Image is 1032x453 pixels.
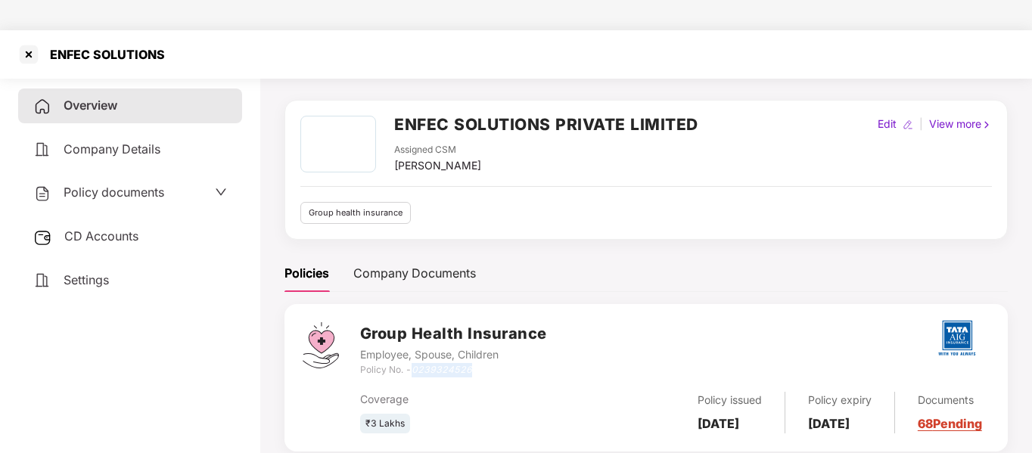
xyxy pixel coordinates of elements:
[284,264,329,283] div: Policies
[360,322,547,346] h3: Group Health Insurance
[300,202,411,224] div: Group health insurance
[698,416,739,431] b: [DATE]
[353,264,476,283] div: Company Documents
[931,312,984,365] img: tatag.png
[926,116,995,132] div: View more
[33,98,51,116] img: svg+xml;base64,PHN2ZyB4bWxucz0iaHR0cDovL3d3dy53My5vcmcvMjAwMC9zdmciIHdpZHRoPSIyNCIgaGVpZ2h0PSIyNC...
[412,364,472,375] i: 0239324526
[981,119,992,130] img: rightIcon
[903,119,913,130] img: editIcon
[394,143,481,157] div: Assigned CSM
[64,228,138,244] span: CD Accounts
[33,228,52,247] img: svg+xml;base64,PHN2ZyB3aWR0aD0iMjUiIGhlaWdodD0iMjQiIHZpZXdCb3g9IjAgMCAyNSAyNCIgZmlsbD0ibm9uZSIgeG...
[41,47,165,62] div: ENFEC SOLUTIONS
[360,363,547,377] div: Policy No. -
[918,416,982,431] a: 68 Pending
[808,392,872,408] div: Policy expiry
[808,416,850,431] b: [DATE]
[360,414,410,434] div: ₹3 Lakhs
[33,141,51,159] img: svg+xml;base64,PHN2ZyB4bWxucz0iaHR0cDovL3d3dy53My5vcmcvMjAwMC9zdmciIHdpZHRoPSIyNCIgaGVpZ2h0PSIyNC...
[875,116,900,132] div: Edit
[918,392,982,408] div: Documents
[64,98,117,113] span: Overview
[64,272,109,287] span: Settings
[360,391,570,408] div: Coverage
[303,322,339,368] img: svg+xml;base64,PHN2ZyB4bWxucz0iaHR0cDovL3d3dy53My5vcmcvMjAwMC9zdmciIHdpZHRoPSI0Ny43MTQiIGhlaWdodD...
[916,116,926,132] div: |
[698,392,762,408] div: Policy issued
[64,185,164,200] span: Policy documents
[33,185,51,203] img: svg+xml;base64,PHN2ZyB4bWxucz0iaHR0cDovL3d3dy53My5vcmcvMjAwMC9zdmciIHdpZHRoPSIyNCIgaGVpZ2h0PSIyNC...
[64,141,160,157] span: Company Details
[215,186,227,198] span: down
[394,157,481,174] div: [PERSON_NAME]
[394,112,698,137] h2: ENFEC SOLUTIONS PRIVATE LIMITED
[360,346,547,363] div: Employee, Spouse, Children
[33,271,51,290] img: svg+xml;base64,PHN2ZyB4bWxucz0iaHR0cDovL3d3dy53My5vcmcvMjAwMC9zdmciIHdpZHRoPSIyNCIgaGVpZ2h0PSIyNC...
